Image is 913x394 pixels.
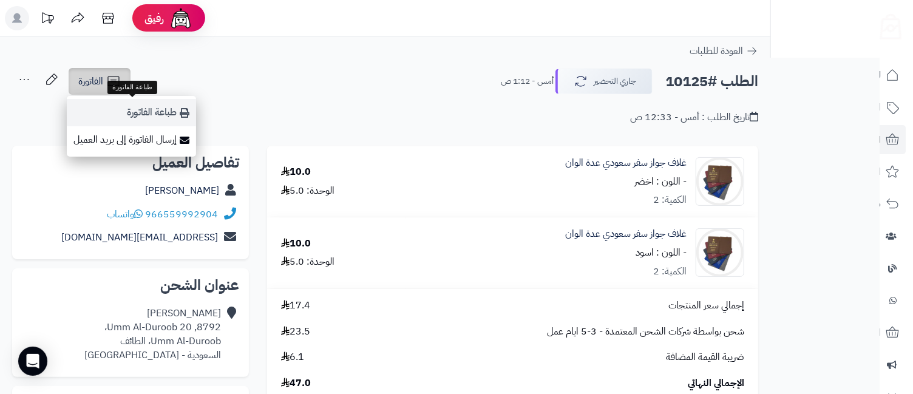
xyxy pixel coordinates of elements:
a: واتساب [107,207,143,222]
a: تحديثات المنصة [32,6,63,33]
small: - اللون : اخضر [634,174,687,189]
a: 966559992904 [145,207,218,222]
span: ضريبة القيمة المضافة [666,350,744,364]
a: [PERSON_NAME] [145,183,219,198]
img: ai-face.png [169,6,193,30]
span: الفاتورة [78,74,103,89]
div: طباعة الفاتورة [107,81,157,94]
h2: تفاصيل العميل [22,155,239,170]
div: 10.0 [281,165,311,179]
small: أمس - 1:12 ص [501,75,554,87]
span: العودة للطلبات [690,44,743,58]
span: 6.1 [281,350,304,364]
span: رفيق [144,11,164,25]
a: إرسال الفاتورة إلى بريد العميل [67,126,196,154]
span: 47.0 [281,376,311,390]
div: الكمية: 2 [653,193,687,207]
img: logo [872,9,901,39]
img: 03df0f87-5baf-448e-9e39-dd71354bd356-90x90.jpg [696,228,744,277]
div: الوحدة: 5.0 [281,184,334,198]
span: شحن بواسطة شركات الشحن المعتمدة - 3-5 ايام عمل [547,325,744,339]
span: إجمالي سعر المنتجات [668,299,744,313]
h2: الطلب #10125 [665,69,758,94]
div: [PERSON_NAME] 8792, Umm Al-Duroob 20، Umm Al-Duroob، الطائف السعودية - [GEOGRAPHIC_DATA] [84,307,221,362]
a: غلاف جواز سفر سعودي عدة الوان [565,156,687,170]
span: 17.4 [281,299,310,313]
a: [EMAIL_ADDRESS][DOMAIN_NAME] [61,230,218,245]
a: العودة للطلبات [690,44,758,58]
div: الوحدة: 5.0 [281,255,334,269]
img: 03df0f87-5baf-448e-9e39-dd71354bd356-90x90.jpg [696,157,744,206]
button: جاري التحضير [555,69,653,94]
div: 10.0 [281,237,311,251]
div: Open Intercom Messenger [18,347,47,376]
span: 23.5 [281,325,310,339]
div: الكمية: 2 [653,265,687,279]
div: تاريخ الطلب : أمس - 12:33 ص [630,110,758,124]
small: - اللون : اسود [636,245,687,260]
span: الإجمالي النهائي [688,376,744,390]
h2: عنوان الشحن [22,278,239,293]
a: الفاتورة [69,68,131,95]
a: طباعة الفاتورة [67,99,196,126]
a: غلاف جواز سفر سعودي عدة الوان [565,227,687,241]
